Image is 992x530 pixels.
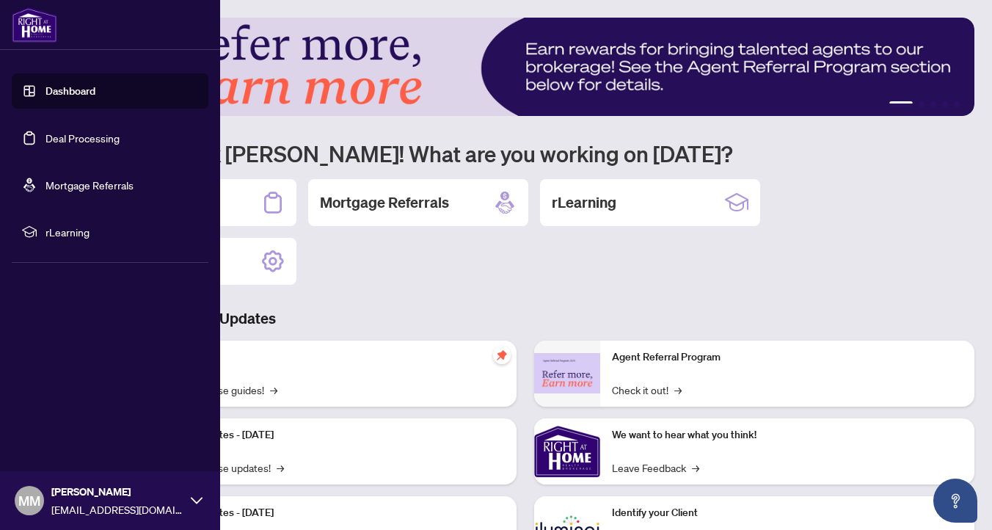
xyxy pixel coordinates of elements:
[534,353,600,393] img: Agent Referral Program
[552,192,616,213] h2: rLearning
[493,346,511,364] span: pushpin
[18,490,40,511] span: MM
[45,178,134,192] a: Mortgage Referrals
[12,7,57,43] img: logo
[954,101,960,107] button: 5
[612,460,699,476] a: Leave Feedback→
[930,101,936,107] button: 3
[612,427,963,443] p: We want to hear what you think!
[692,460,699,476] span: →
[154,427,505,443] p: Platform Updates - [DATE]
[612,382,682,398] a: Check it out!→
[154,505,505,521] p: Platform Updates - [DATE]
[277,460,284,476] span: →
[933,479,977,523] button: Open asap
[320,192,449,213] h2: Mortgage Referrals
[45,131,120,145] a: Deal Processing
[154,349,505,366] p: Self-Help
[534,418,600,484] img: We want to hear what you think!
[612,505,963,521] p: Identify your Client
[76,308,974,329] h3: Brokerage & Industry Updates
[51,484,183,500] span: [PERSON_NAME]
[942,101,948,107] button: 4
[76,139,974,167] h1: Welcome back [PERSON_NAME]! What are you working on [DATE]?
[270,382,277,398] span: →
[45,224,198,240] span: rLearning
[612,349,963,366] p: Agent Referral Program
[51,501,183,518] span: [EMAIL_ADDRESS][DOMAIN_NAME]
[919,101,924,107] button: 2
[674,382,682,398] span: →
[45,84,95,98] a: Dashboard
[76,18,974,116] img: Slide 0
[889,101,913,107] button: 1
